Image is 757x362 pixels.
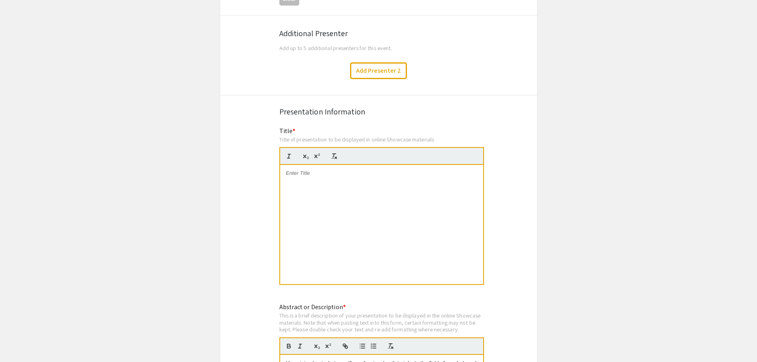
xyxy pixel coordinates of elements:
button: Add Presenter 2 [350,62,407,79]
div: Presentation Information [279,106,478,118]
div: This is a brief description of your presentation to be displayed in the online Showcase materials... [279,312,484,333]
div: Additional Presenter [279,27,478,39]
span: Add up to 5 additional presenters for this event. [279,44,392,52]
div: Title of presentation to be displayed in online Showcase materials [279,136,484,143]
iframe: Chat [6,326,34,356]
mat-label: Abstract or Description [279,303,346,311]
mat-label: Title [279,127,296,135]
